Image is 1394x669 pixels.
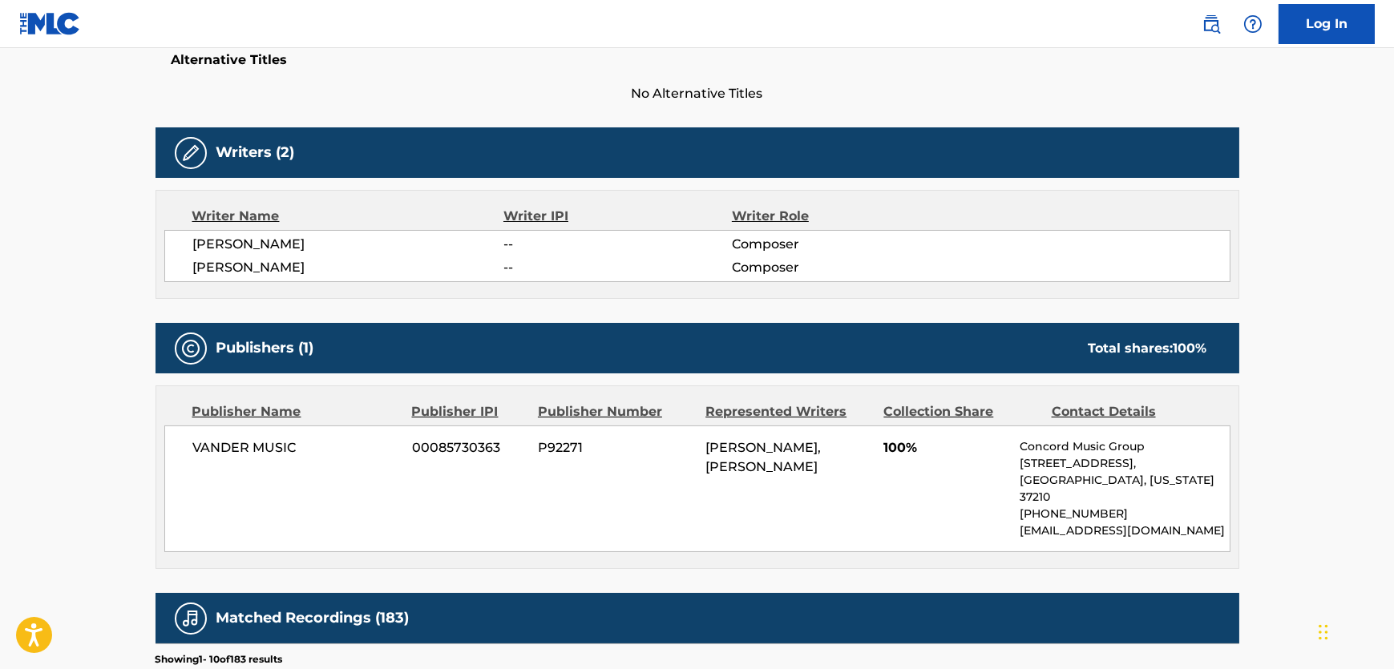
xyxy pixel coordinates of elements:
span: No Alternative Titles [156,84,1239,103]
h5: Writers (2) [216,143,295,162]
div: Collection Share [883,402,1039,421]
p: [PHONE_NUMBER] [1020,506,1229,522]
span: 100 % [1174,341,1207,356]
span: 00085730363 [412,438,526,457]
span: VANDER MUSIC [193,438,401,457]
div: Writer IPI [503,207,732,226]
img: search [1202,14,1221,34]
span: -- [503,258,731,277]
a: Public Search [1195,8,1227,40]
div: Publisher Name [192,402,400,421]
span: P92271 [538,438,693,457]
h5: Matched Recordings (183) [216,609,410,627]
h5: Alternative Titles [172,52,1223,68]
span: [PERSON_NAME] [193,235,504,254]
span: [PERSON_NAME], [PERSON_NAME] [705,440,821,474]
a: Log In [1279,4,1375,44]
img: Writers [181,143,200,163]
div: Publisher IPI [412,402,526,421]
span: Composer [732,235,939,254]
p: [STREET_ADDRESS], [1020,455,1229,472]
div: Total shares: [1089,339,1207,358]
p: [GEOGRAPHIC_DATA], [US_STATE] 37210 [1020,472,1229,506]
div: Writer Name [192,207,504,226]
h5: Publishers (1) [216,339,314,357]
p: Showing 1 - 10 of 183 results [156,652,283,667]
p: Concord Music Group [1020,438,1229,455]
img: help [1243,14,1263,34]
img: Matched Recordings [181,609,200,628]
span: -- [503,235,731,254]
div: Contact Details [1052,402,1207,421]
iframe: Chat Widget [1314,592,1394,669]
div: Drag [1319,608,1328,656]
p: [EMAIL_ADDRESS][DOMAIN_NAME] [1020,522,1229,539]
img: Publishers [181,339,200,358]
span: [PERSON_NAME] [193,258,504,277]
span: Composer [732,258,939,277]
div: Represented Writers [705,402,871,421]
div: Writer Role [732,207,939,226]
div: Publisher Number [538,402,693,421]
img: MLC Logo [19,12,81,35]
span: 100% [883,438,1008,457]
div: Help [1237,8,1269,40]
